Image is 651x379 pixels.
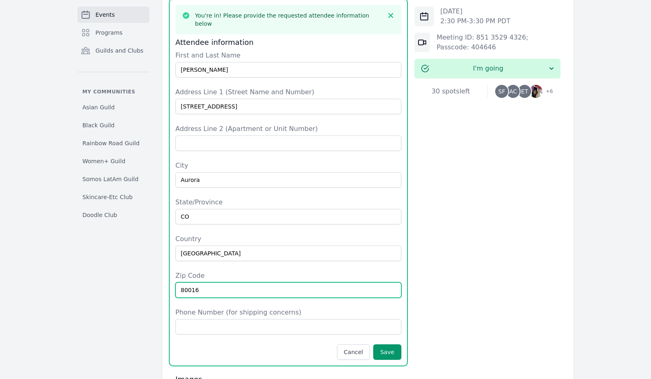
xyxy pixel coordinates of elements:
[175,271,401,281] label: Zip Code
[175,308,401,317] label: Phone Number (for shipping concerns)
[175,234,401,244] label: Country
[77,172,149,186] a: Somos LatAm Guild
[175,87,401,97] label: Address Line 1 (Street Name and Number)
[95,29,122,37] span: Programs
[77,89,149,95] p: My communities
[82,139,139,147] span: Rainbow Road Guild
[82,103,115,111] span: Asian Guild
[77,190,149,204] a: Skincare-Etc Club
[77,100,149,115] a: Asian Guild
[77,24,149,41] a: Programs
[175,161,401,171] label: City
[77,136,149,151] a: Rainbow Road Guild
[95,11,115,19] span: Events
[509,89,517,94] span: AC
[77,118,149,133] a: Black Guild
[82,121,115,129] span: Black Guild
[175,124,401,134] label: Address Line 2 (Apartment or Unit Number)
[414,59,560,78] button: I'm going
[441,16,511,26] p: 2:30 PM - 3:30 PM PDT
[77,42,149,59] a: Guilds and Clubs
[77,154,149,168] a: Women+ Guild
[175,51,401,60] label: First and Last Name
[82,211,117,219] span: Doodle Club
[414,86,487,96] div: 30 spots left
[82,175,138,183] span: Somos LatAm Guild
[95,47,144,55] span: Guilds and Clubs
[541,86,553,98] span: + 6
[175,38,401,47] h3: Attendee information
[429,64,547,73] span: I'm going
[82,193,133,201] span: Skincare-Etc Club
[82,157,125,165] span: Women+ Guild
[441,7,511,16] p: [DATE]
[77,7,149,23] a: Events
[77,7,149,222] nav: Sidebar
[498,89,505,94] span: SF
[337,344,370,360] button: Cancel
[175,197,401,207] label: State/Province
[77,208,149,222] a: Doodle Club
[436,33,528,51] a: Meeting ID: 851 3529 4326; Passcode: 404646
[373,344,401,360] button: Save
[195,11,382,28] h3: You're in! Please provide the requested attendee information below
[521,89,528,94] span: ET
